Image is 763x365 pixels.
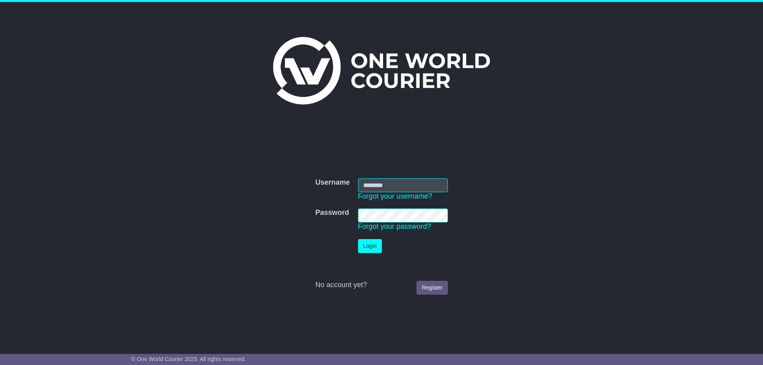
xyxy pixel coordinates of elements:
div: No account yet? [315,281,447,290]
a: Forgot your username? [358,192,432,200]
label: Password [315,209,349,217]
button: Login [358,239,382,253]
a: Register [416,281,447,295]
a: Forgot your password? [358,222,431,230]
label: Username [315,178,350,187]
img: One World [273,37,490,104]
span: © One World Courier 2025. All rights reserved. [131,356,246,362]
